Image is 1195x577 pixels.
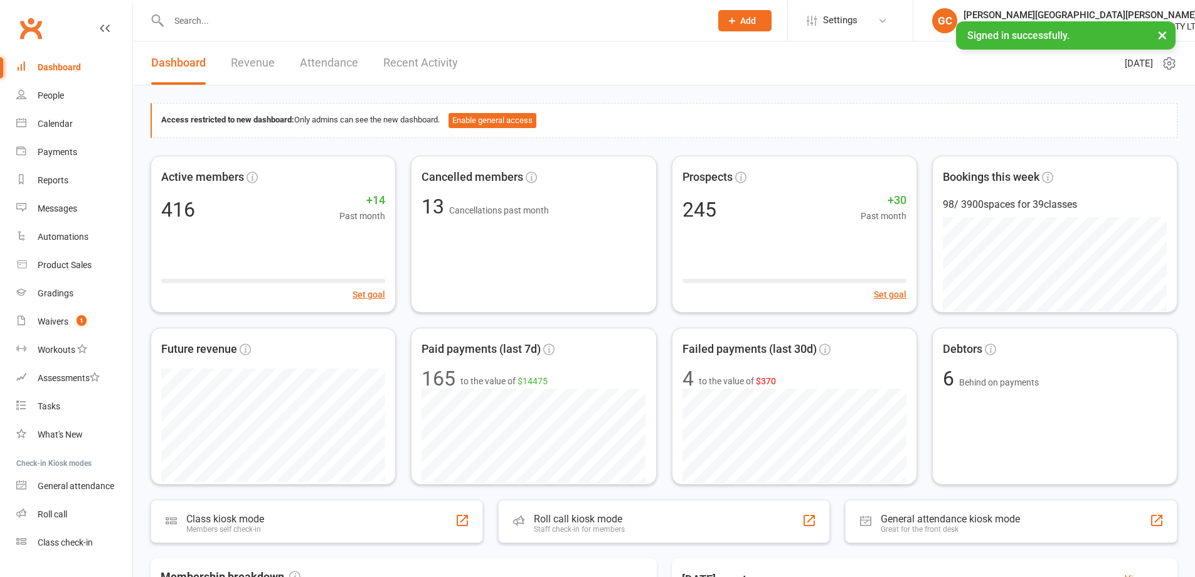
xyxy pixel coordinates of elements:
[943,367,959,391] span: 6
[534,525,625,534] div: Staff check-in for members
[422,369,455,389] div: 165
[682,200,716,220] div: 245
[165,12,702,30] input: Search...
[16,336,132,364] a: Workouts
[300,41,358,85] a: Attendance
[38,232,88,242] div: Automations
[38,203,77,213] div: Messages
[881,525,1020,534] div: Great for the front desk
[231,41,275,85] a: Revenue
[422,340,541,359] span: Paid payments (last 7d)
[16,82,132,110] a: People
[353,288,385,301] button: Set goal
[16,53,132,82] a: Dashboard
[383,41,458,85] a: Recent Activity
[699,374,776,388] span: to the value of
[449,205,549,215] span: Cancellations past month
[534,513,625,525] div: Roll call kiosk mode
[161,115,294,124] strong: Access restricted to new dashboard:
[161,340,237,359] span: Future revenue
[861,209,906,223] span: Past month
[16,279,132,308] a: Gradings
[881,513,1020,525] div: General attendance kiosk mode
[967,30,1070,41] span: Signed in successfully.
[449,113,536,128] button: Enable general access
[16,166,132,195] a: Reports
[16,500,132,529] a: Roll call
[874,288,906,301] button: Set goal
[756,376,776,386] span: $370
[861,191,906,210] span: +30
[16,251,132,279] a: Product Sales
[38,288,73,298] div: Gradings
[38,316,68,326] div: Waivers
[943,340,982,359] span: Debtors
[682,340,817,359] span: Failed payments (last 30d)
[682,369,694,389] div: 4
[16,421,132,449] a: What's New
[518,376,548,386] span: $14475
[161,200,195,220] div: 416
[186,513,264,525] div: Class kiosk mode
[16,223,132,251] a: Automations
[682,168,733,186] span: Prospects
[38,345,75,355] div: Workouts
[77,315,87,326] span: 1
[16,529,132,557] a: Class kiosk mode
[38,401,60,411] div: Tasks
[1125,56,1153,71] span: [DATE]
[38,537,93,547] div: Class check-in
[932,8,957,33] div: GC
[959,377,1039,387] span: Behind on payments
[16,364,132,392] a: Assessments
[16,110,132,138] a: Calendar
[151,41,206,85] a: Dashboard
[943,197,1167,213] div: 98 / 3900 spaces for 39 classes
[740,16,756,26] span: Add
[38,260,92,270] div: Product Sales
[161,113,1167,128] div: Only admins can see the new dashboard.
[339,209,385,223] span: Past month
[38,62,81,72] div: Dashboard
[16,392,132,421] a: Tasks
[15,13,46,44] a: Clubworx
[718,10,772,31] button: Add
[16,308,132,336] a: Waivers 1
[823,6,858,35] span: Settings
[1151,21,1174,48] button: ×
[161,168,244,186] span: Active members
[16,138,132,166] a: Payments
[460,374,548,388] span: to the value of
[38,90,64,100] div: People
[186,525,264,534] div: Members self check-in
[422,195,449,218] span: 13
[422,168,523,186] span: Cancelled members
[339,191,385,210] span: +14
[38,175,68,185] div: Reports
[38,509,67,519] div: Roll call
[38,119,73,129] div: Calendar
[943,168,1039,186] span: Bookings this week
[38,429,83,439] div: What's New
[16,472,132,500] a: General attendance kiosk mode
[16,195,132,223] a: Messages
[38,147,77,157] div: Payments
[38,373,100,383] div: Assessments
[38,481,114,491] div: General attendance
